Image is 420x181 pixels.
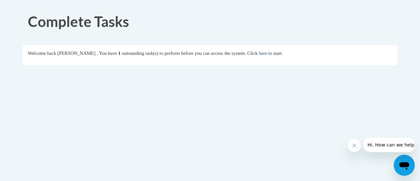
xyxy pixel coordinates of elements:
[28,13,129,30] span: Complete Tasks
[348,139,361,152] iframe: Close message
[57,51,95,56] span: [PERSON_NAME]
[4,5,53,10] span: Hi. How can we help?
[268,51,283,56] span: to start.
[394,155,415,176] iframe: Button to launch messaging window
[122,51,258,56] span: outstanding task(s) to perform before you can access the system. Click
[259,51,267,56] a: here
[118,51,120,56] span: 1
[97,51,117,56] span: . You have
[28,51,56,56] span: Welcome back
[364,138,415,152] iframe: Message from company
